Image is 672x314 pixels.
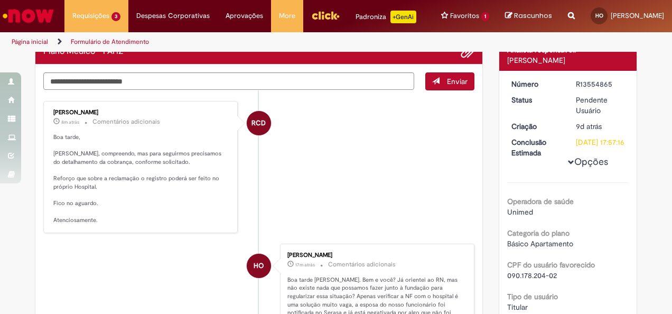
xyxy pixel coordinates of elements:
[507,260,595,270] b: CPF do usuário favorecido
[507,302,528,312] span: Titular
[43,47,124,57] h2: Plano Médico - FAHZ Histórico de tíquete
[505,11,552,21] a: Rascunhos
[287,252,463,258] div: [PERSON_NAME]
[595,12,603,19] span: HO
[503,137,568,158] dt: Conclusão Estimada
[279,11,295,21] span: More
[576,121,625,132] div: 22/09/2025 12:04:56
[71,38,149,46] a: Formulário de Atendimento
[507,271,557,280] span: 090.178.204-02
[461,45,474,59] button: Adicionar anexos
[295,262,315,268] span: 17m atrás
[226,11,263,21] span: Aprovações
[356,11,416,23] div: Padroniza
[481,12,489,21] span: 1
[503,95,568,105] dt: Status
[507,228,570,238] b: Categoria do plano
[611,11,664,20] span: [PERSON_NAME]
[61,119,79,125] time: 30/09/2025 14:56:40
[72,11,109,21] span: Requisições
[92,117,160,126] small: Comentários adicionais
[507,55,629,66] div: [PERSON_NAME]
[425,72,474,90] button: Enviar
[136,11,210,21] span: Despesas Corporativas
[576,79,625,89] div: R13554865
[576,122,602,131] time: 22/09/2025 12:04:56
[328,260,396,269] small: Comentários adicionais
[111,12,120,21] span: 3
[503,121,568,132] dt: Criação
[1,5,55,26] img: ServiceNow
[8,32,440,52] ul: Trilhas de página
[254,253,264,279] span: HO
[53,109,229,116] div: [PERSON_NAME]
[43,72,414,90] textarea: Digite sua mensagem aqui...
[576,137,625,147] div: [DATE] 17:57:16
[53,133,229,225] p: Boa tarde, [PERSON_NAME], compreendo, mas para seguirmos precisamos do detalhamento da cobrança, ...
[311,7,340,23] img: click_logo_yellow_360x200.png
[576,95,625,116] div: Pendente Usuário
[507,207,533,217] span: Unimed
[247,254,271,278] div: Hiandra Pinheiro De Oliveira
[61,119,79,125] span: 8m atrás
[507,197,574,206] b: Operadora de saúde
[390,11,416,23] p: +GenAi
[450,11,479,21] span: Favoritos
[507,292,558,301] b: Tipo de usuário
[12,38,48,46] a: Página inicial
[576,122,602,131] span: 9d atrás
[251,110,266,136] span: RCD
[514,11,552,21] span: Rascunhos
[247,111,271,135] div: Rodrigo Camilo Dos Santos
[447,77,468,86] span: Enviar
[295,262,315,268] time: 30/09/2025 14:48:07
[503,79,568,89] dt: Número
[507,239,573,248] span: Básico Apartamento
